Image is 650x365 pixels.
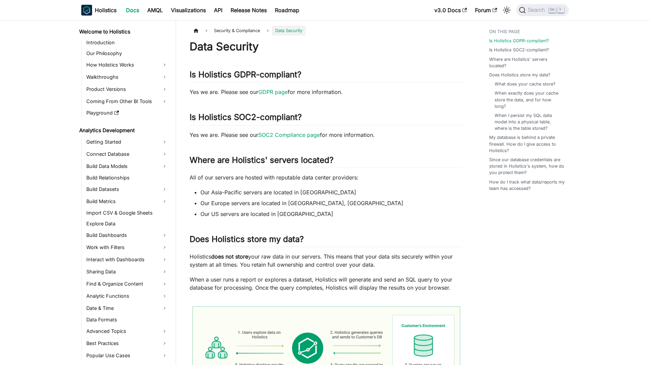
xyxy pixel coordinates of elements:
[84,208,170,218] a: Import CSV & Google Sheets
[489,179,565,192] a: How do I track what data/reports my team has accessed?
[84,254,170,265] a: Interact with Dashboards
[84,303,170,314] a: Date & Time
[84,96,170,107] a: Coming From Other BI Tools
[84,137,170,147] a: Getting Started
[489,72,550,78] a: Does Holistics store my data?
[489,38,549,44] a: Is Holistics GDPR-compliant?
[81,5,116,16] a: HolisticsHolistics
[495,81,556,87] a: What does your cache store?
[84,230,170,241] a: Build Dashboards
[489,156,565,176] a: Since our database credentials are stored in Holistics's system, how do you protect them?
[84,326,170,337] a: Advanced Topics
[84,242,170,253] a: Work with Filters
[200,188,462,196] li: Our Asia-Pacific servers are located in [GEOGRAPHIC_DATA]
[489,56,565,69] a: Where are Holistics' servers located?
[84,108,170,118] a: Playground
[84,49,170,58] a: Our Philosophy
[167,5,210,16] a: Visualizations
[516,4,569,16] button: Search (Ctrl+K)
[235,253,248,260] strong: store
[84,291,170,301] a: Analytic Functions
[84,161,170,172] a: Build Data Models
[471,5,501,16] a: Forum
[211,26,263,35] span: Security & Compliance
[272,26,306,35] span: Data Security
[77,126,170,135] a: Analytics Development
[84,219,170,228] a: Explore Data
[211,253,234,260] strong: does not
[557,7,564,13] kbd: K
[200,210,462,218] li: Our US servers are located in [GEOGRAPHIC_DATA]
[258,131,320,138] a: SOC2 Compliance page
[190,40,462,53] h1: Data Security
[84,38,170,47] a: Introduction
[84,350,170,361] a: Popular Use Cases
[226,5,271,16] a: Release Notes
[495,112,562,132] a: When I persist my SQL data model into a physical table, where is the table stored?
[190,26,202,35] a: Home page
[84,338,170,349] a: Best Practices
[501,5,512,16] button: Switch between dark and light mode (currently light mode)
[190,155,462,168] h2: Where are Holistics' servers located?
[84,72,170,82] a: Walkthroughs
[77,27,170,36] a: Welcome to Holistics
[258,89,288,95] a: GDPR page
[190,131,462,139] p: Yes we are. Please see our for more information.
[84,266,170,277] a: Sharing Data
[200,199,462,207] li: Our Europe servers are located in [GEOGRAPHIC_DATA], [GEOGRAPHIC_DATA]
[122,5,143,16] a: Docs
[190,26,462,35] nav: Breadcrumbs
[95,6,116,14] b: Holistics
[84,196,170,207] a: Build Metrics
[84,315,170,324] a: Data Formats
[190,173,462,181] p: All of our servers are hosted with reputable data center providers:
[495,90,562,109] a: When exactly does your cache store the data, and for how long?
[190,275,462,292] p: When a user runs a report or explores a dataset, Holistics will generate and send an SQL query to...
[84,84,170,95] a: Product Versions
[190,234,462,247] h2: Does Holistics store my data?
[84,173,170,182] a: Build Relationships
[210,5,226,16] a: API
[84,149,170,160] a: Connect Database
[430,5,471,16] a: v3.0 Docs
[84,59,170,70] a: How Holistics Works
[271,5,303,16] a: Roadmap
[489,134,565,154] a: My database is behind a private firewall. How do I give access to Holistics?
[81,5,92,16] img: Holistics
[84,278,170,289] a: Find & Organize Content
[190,70,462,82] h2: Is Holistics GDPR-compliant?
[84,184,170,195] a: Build Datasets
[143,5,167,16] a: AMQL
[190,88,462,96] p: Yes we are. Please see our for more information.
[526,7,549,13] span: Search
[74,20,176,365] nav: Docs sidebar
[190,112,462,125] h2: Is Holistics SOC2-compliant?
[190,252,462,269] p: Holistics your raw data in our servers. This means that your data sits securely within your syste...
[489,47,549,53] a: Is Holistics SOC2-compliant?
